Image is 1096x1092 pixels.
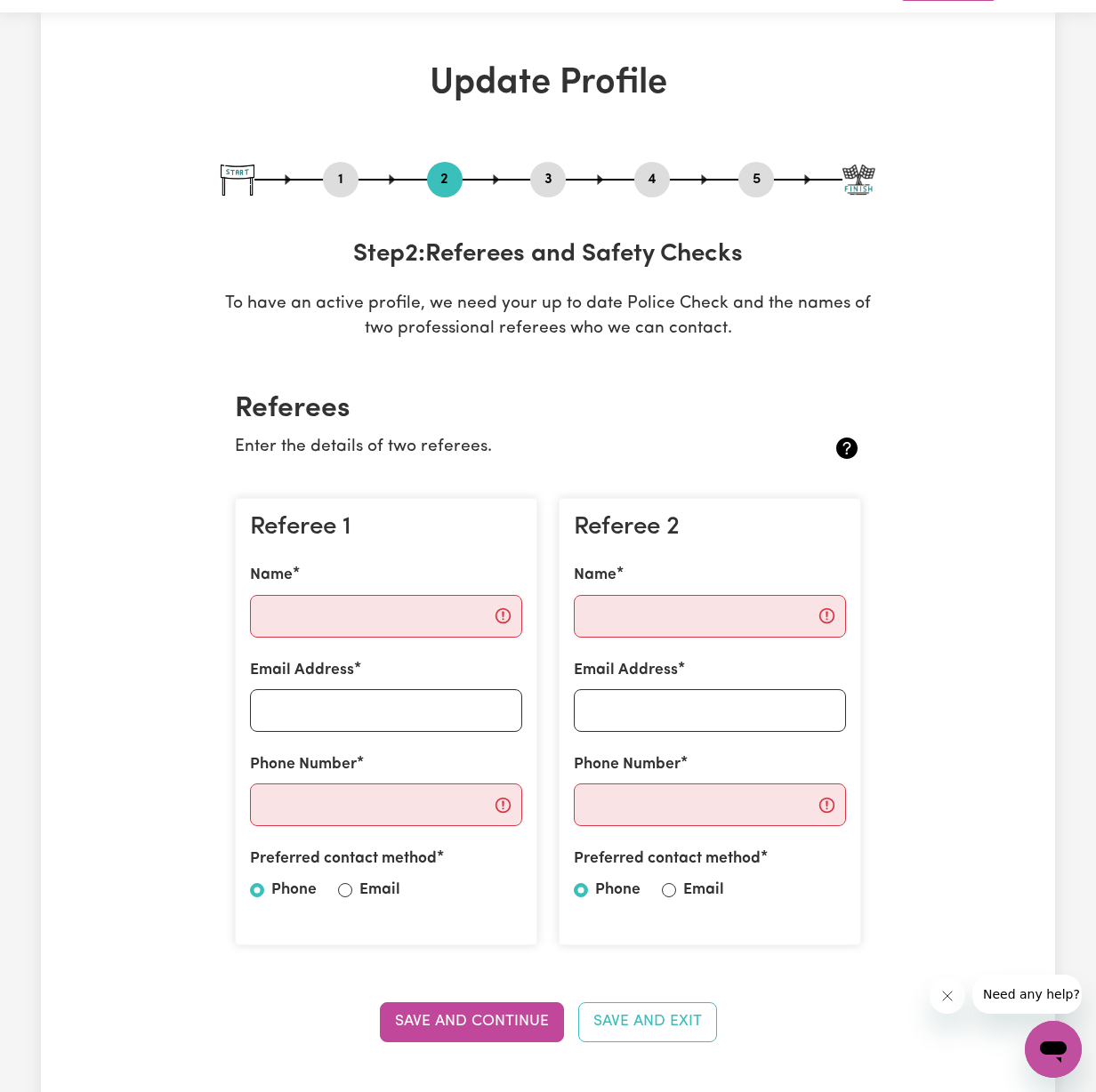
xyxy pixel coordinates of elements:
[250,753,357,776] label: Phone Number
[221,240,875,270] h3: Step 2 : Referees and Safety Checks
[595,879,641,902] label: Phone
[578,1002,717,1041] button: Save and Exit
[530,168,566,191] button: Go to step 3
[235,392,861,426] h2: Referees
[235,435,757,461] p: Enter the details of two referees.
[634,168,670,191] button: Go to step 4
[930,978,965,1014] iframe: Close message
[271,879,317,902] label: Phone
[574,564,616,587] label: Name
[1025,1021,1082,1078] iframe: Button to launch messaging window
[250,847,437,871] label: Preferred contact method
[574,659,678,682] label: Email Address
[250,564,293,587] label: Name
[250,659,354,682] label: Email Address
[359,879,400,902] label: Email
[972,975,1082,1014] iframe: Message from company
[574,753,681,776] label: Phone Number
[380,1002,564,1041] button: Save and Continue
[427,168,463,191] button: Go to step 2
[250,513,522,543] h3: Referee 1
[221,62,875,105] h1: Update Profile
[574,847,761,871] label: Preferred contact method
[323,168,359,191] button: Go to step 1
[221,292,875,343] p: To have an active profile, we need your up to date Police Check and the names of two professional...
[683,879,724,902] label: Email
[574,513,846,543] h3: Referee 2
[738,168,774,191] button: Go to step 5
